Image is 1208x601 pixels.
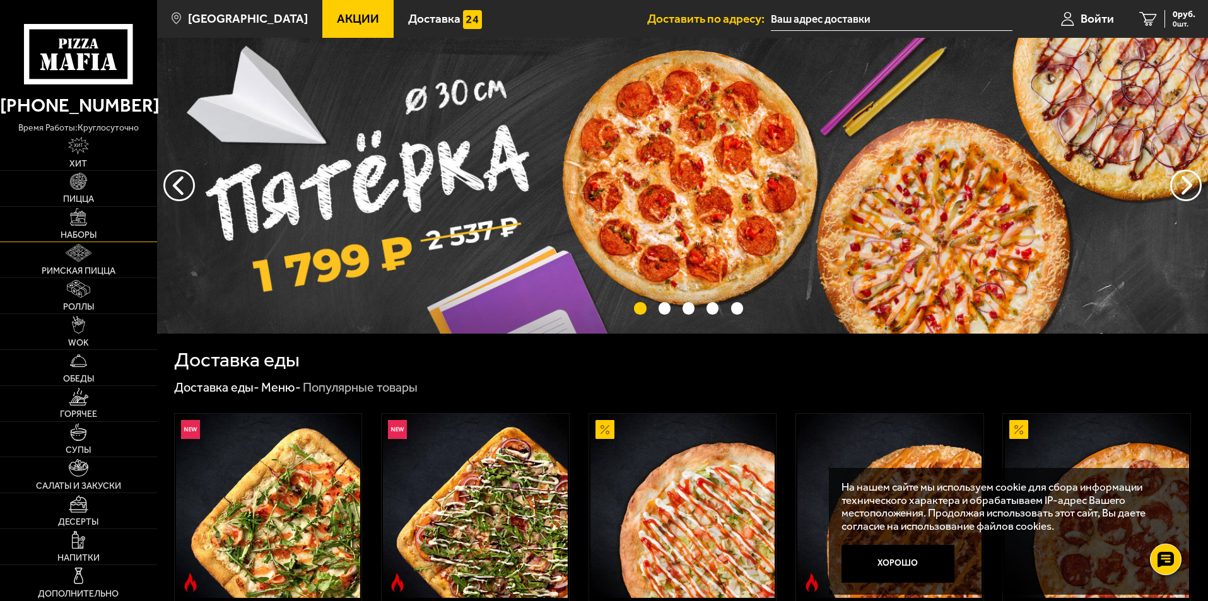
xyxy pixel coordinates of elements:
[1170,170,1202,201] button: предыдущий
[69,160,87,168] span: Хит
[181,420,200,439] img: Новинка
[188,13,308,25] span: [GEOGRAPHIC_DATA]
[1003,414,1190,598] a: АкционныйПепперони 25 см (толстое с сыром)
[174,380,259,395] a: Доставка еды-
[174,350,300,370] h1: Доставка еды
[175,414,362,598] a: НовинкаОстрое блюдоРимская с креветками
[176,414,360,598] img: Римская с креветками
[1009,420,1028,439] img: Акционный
[1081,13,1114,25] span: Войти
[1173,20,1195,28] span: 0 шт.
[771,8,1012,31] input: Ваш адрес доставки
[36,482,121,491] span: Салаты и закуски
[57,554,100,563] span: Напитки
[63,303,94,312] span: Роллы
[590,414,775,598] img: Аль-Шам 25 см (тонкое тесто)
[841,545,955,583] button: Хорошо
[796,414,983,598] a: Острое блюдоБиф чили 25 см (толстое с сыром)
[163,170,195,201] button: следующий
[1005,414,1189,598] img: Пепперони 25 см (толстое с сыром)
[66,446,91,455] span: Супы
[337,13,379,25] span: Акции
[303,380,418,396] div: Популярные товары
[731,302,743,314] button: точки переключения
[383,414,567,598] img: Римская с мясным ассорти
[841,481,1171,533] p: На нашем сайте мы используем cookie для сбора информации технического характера и обрабатываем IP...
[181,573,200,592] img: Острое блюдо
[58,518,98,527] span: Десерты
[463,10,482,29] img: 15daf4d41897b9f0e9f617042186c801.svg
[388,420,407,439] img: Новинка
[61,231,97,240] span: Наборы
[1173,10,1195,19] span: 0 руб.
[261,380,301,395] a: Меню-
[634,302,646,314] button: точки переключения
[797,414,982,598] img: Биф чили 25 см (толстое с сыром)
[683,302,695,314] button: точки переключения
[659,302,671,314] button: точки переключения
[647,13,771,25] span: Доставить по адресу:
[68,339,89,347] span: WOK
[595,420,614,439] img: Акционный
[388,573,407,592] img: Острое блюдо
[408,13,460,25] span: Доставка
[382,414,569,598] a: НовинкаОстрое блюдоРимская с мясным ассорти
[802,573,821,592] img: Острое блюдо
[707,302,718,314] button: точки переключения
[589,414,777,598] a: АкционныйАль-Шам 25 см (тонкое тесто)
[60,410,97,419] span: Горячее
[42,267,115,276] span: Римская пицца
[63,195,94,204] span: Пицца
[38,590,119,598] span: Дополнительно
[63,375,94,383] span: Обеды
